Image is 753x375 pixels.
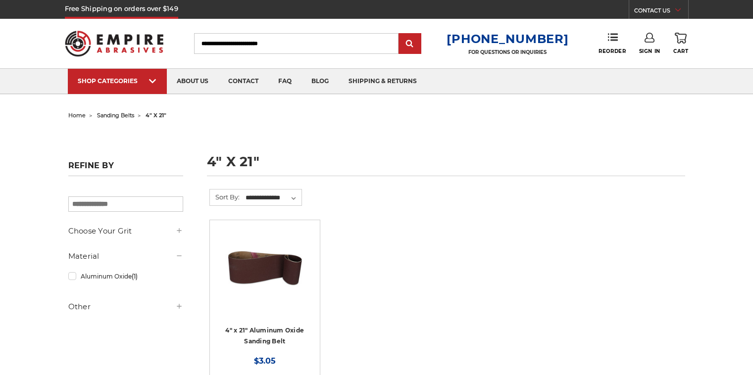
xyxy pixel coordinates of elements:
label: Sort By: [210,189,240,204]
a: [PHONE_NUMBER] [447,32,568,46]
h1: 4" x 21" [207,155,685,176]
h5: Material [68,250,183,262]
div: SHOP CATEGORIES [78,77,157,85]
a: CONTACT US [634,5,688,19]
h5: Refine by [68,161,183,176]
span: Reorder [599,48,626,54]
a: 4" x 21" Aluminum Oxide Sanding Belt [225,327,304,345]
span: $3.05 [254,356,276,366]
span: 4" x 21" [146,112,166,119]
img: Empire Abrasives [65,24,164,63]
a: Cart [673,33,688,54]
h5: Other [68,301,183,313]
a: Aluminum Oxide(1) [68,268,183,285]
input: Submit [400,34,420,54]
a: about us [167,69,218,94]
span: Cart [673,48,688,54]
h5: Choose Your Grit [68,225,183,237]
a: faq [268,69,301,94]
span: (1) [132,273,138,280]
a: blog [301,69,339,94]
a: home [68,112,86,119]
select: Sort By: [244,190,301,205]
a: contact [218,69,268,94]
span: Sign In [639,48,660,54]
a: 4" x 21" Aluminum Oxide Sanding Belt [217,227,313,323]
a: shipping & returns [339,69,427,94]
img: 4" x 21" Aluminum Oxide Sanding Belt [225,227,304,306]
a: Reorder [599,33,626,54]
a: sanding belts [97,112,134,119]
p: FOR QUESTIONS OR INQUIRIES [447,49,568,55]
